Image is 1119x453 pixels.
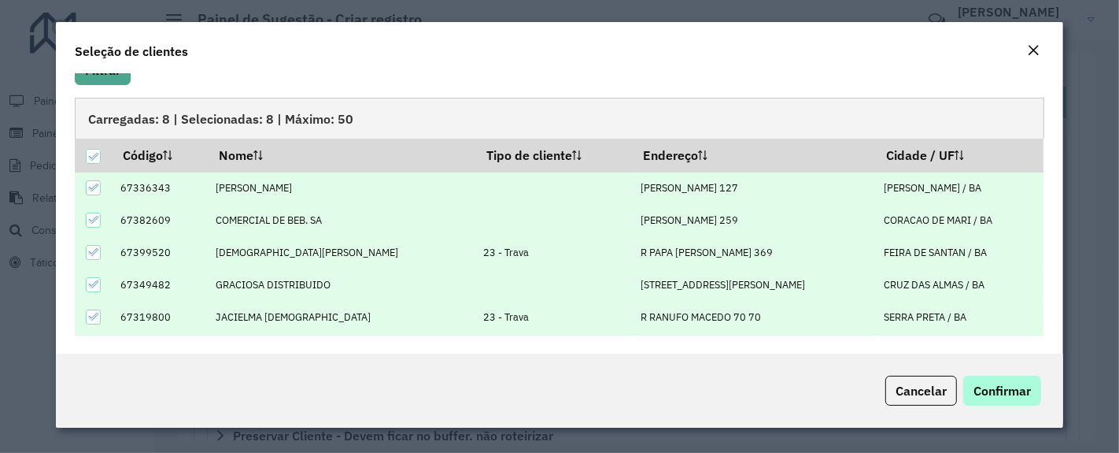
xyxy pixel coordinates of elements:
[113,139,209,172] th: Código
[633,173,876,205] td: [PERSON_NAME] 127
[973,383,1031,399] span: Confirmar
[1027,44,1040,57] em: Fechar
[208,236,475,269] td: [DEMOGRAPHIC_DATA][PERSON_NAME]
[876,333,1044,366] td: FEIRA DE SANTAN / BA
[633,301,876,333] td: R RANUFO MACEDO 70 70
[896,383,947,399] span: Cancelar
[876,269,1044,301] td: CRUZ DAS ALMAS / BA
[633,269,876,301] td: [STREET_ADDRESS][PERSON_NAME]
[475,236,632,269] td: 23 - Trava
[208,269,475,301] td: GRACIOSA DISTRIBUIDO
[633,204,876,236] td: [PERSON_NAME] 259
[633,333,876,366] td: AV [PERSON_NAME] SN
[113,301,209,333] td: 67319800
[75,42,188,61] h4: Seleção de clientes
[475,139,632,172] th: Tipo de cliente
[208,204,475,236] td: COMERCIAL DE BEB. SA
[208,301,475,333] td: JACIELMA [DEMOGRAPHIC_DATA]
[113,173,209,205] td: 67336343
[885,376,957,406] button: Cancelar
[633,236,876,269] td: R PAPA [PERSON_NAME] 369
[876,236,1044,269] td: FEIRA DE SANTAN / BA
[113,204,209,236] td: 67382609
[1022,41,1044,61] button: Close
[208,333,475,366] td: [PERSON_NAME]
[876,173,1044,205] td: [PERSON_NAME] / BA
[113,236,209,269] td: 67399520
[475,333,632,366] td: 81 - Zé Delivery
[633,139,876,172] th: Endereço
[113,333,209,366] td: 67326893
[208,173,475,205] td: [PERSON_NAME]
[208,139,475,172] th: Nome
[963,376,1041,406] button: Confirmar
[113,269,209,301] td: 67349482
[876,301,1044,333] td: SERRA PRETA / BA
[876,204,1044,236] td: CORACAO DE MARI / BA
[475,301,632,333] td: 23 - Trava
[75,98,1044,139] div: Carregadas: 8 | Selecionadas: 8 | Máximo: 50
[876,139,1044,172] th: Cidade / UF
